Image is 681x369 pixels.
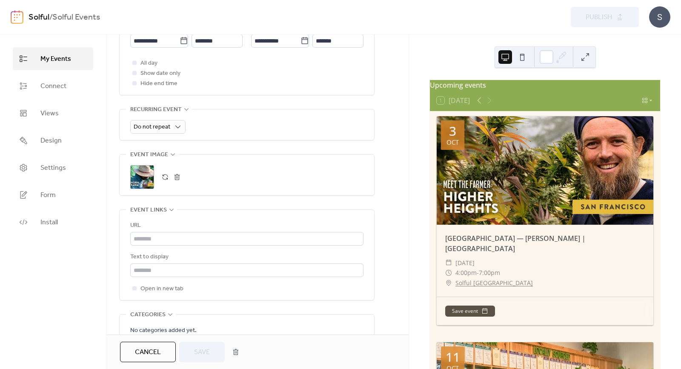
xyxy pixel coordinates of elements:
[40,136,62,146] span: Design
[449,125,456,137] div: 3
[40,81,66,92] span: Connect
[455,268,477,278] span: 4:00pm
[455,258,475,268] span: [DATE]
[130,105,182,115] span: Recurring event
[13,102,93,125] a: Views
[446,351,460,363] div: 11
[130,205,167,215] span: Event links
[455,278,533,288] a: Solful [GEOGRAPHIC_DATA]
[445,278,452,288] div: ​
[40,190,56,200] span: Form
[13,47,93,70] a: My Events
[49,9,52,26] b: /
[29,9,49,26] a: Solful
[130,165,154,189] div: ;
[445,268,452,278] div: ​
[52,9,100,26] b: Solful Events
[40,163,66,173] span: Settings
[130,310,166,320] span: Categories
[13,156,93,179] a: Settings
[130,150,168,160] span: Event image
[140,69,180,79] span: Show date only
[130,220,362,231] div: URL
[130,326,197,336] span: No categories added yet.
[134,121,170,133] span: Do not repeat
[40,109,59,119] span: Views
[140,79,177,89] span: Hide end time
[120,342,176,362] button: Cancel
[140,284,183,294] span: Open in new tab
[649,6,670,28] div: S
[13,183,93,206] a: Form
[140,58,157,69] span: All day
[437,233,653,254] div: [GEOGRAPHIC_DATA] — [PERSON_NAME] | [GEOGRAPHIC_DATA]
[40,54,71,64] span: My Events
[479,268,500,278] span: 7:00pm
[11,10,23,24] img: logo
[430,80,660,90] div: Upcoming events
[446,139,459,146] div: Oct
[40,217,58,228] span: Install
[445,258,452,268] div: ​
[130,252,362,262] div: Text to display
[13,129,93,152] a: Design
[135,347,161,358] span: Cancel
[477,268,479,278] span: -
[445,306,495,317] button: Save event
[13,74,93,97] a: Connect
[13,211,93,234] a: Install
